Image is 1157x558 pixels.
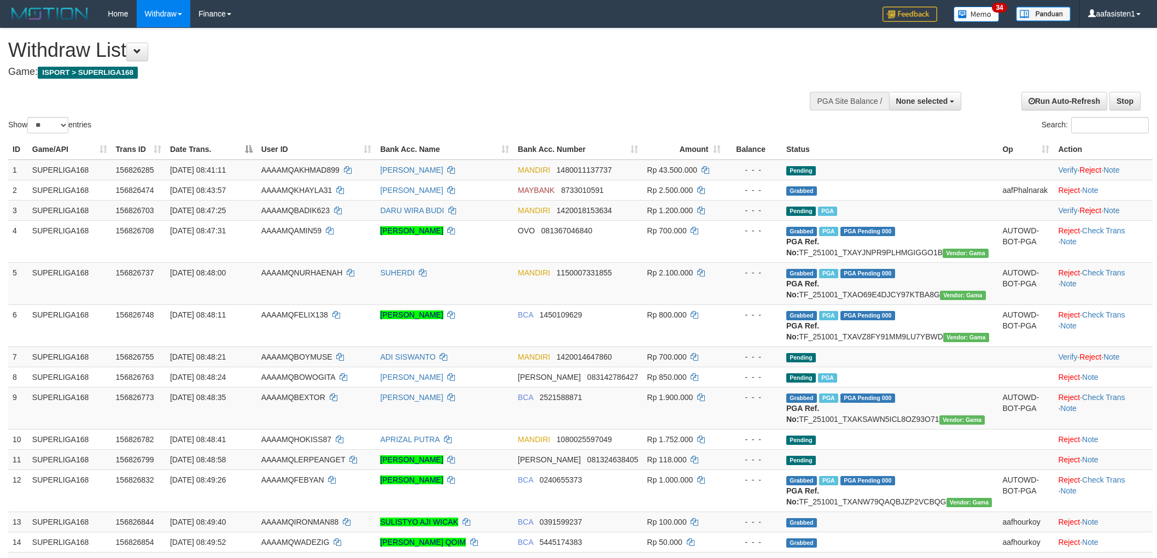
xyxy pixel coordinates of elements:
[8,67,761,78] h4: Game:
[28,449,112,469] td: SUPERLIGA168
[1058,435,1080,444] a: Reject
[28,532,112,552] td: SUPERLIGA168
[1054,387,1153,429] td: · ·
[380,353,435,361] a: ADI SISWANTO
[1058,206,1077,215] a: Verify
[557,166,612,174] span: Copy 1480011137737 to clipboard
[1082,186,1098,195] a: Note
[1054,346,1153,367] td: · ·
[541,226,592,235] span: Copy 081367046840 to clipboard
[28,429,112,449] td: SUPERLIGA168
[380,310,443,319] a: [PERSON_NAME]
[647,435,693,444] span: Rp 1.752.000
[8,5,91,22] img: MOTION_logo.png
[170,518,226,526] span: [DATE] 08:49:40
[819,269,838,278] span: Marked by aafchoeunmanni
[518,373,581,381] span: [PERSON_NAME]
[116,310,154,319] span: 156826748
[116,268,154,277] span: 156826737
[1054,139,1153,160] th: Action
[786,279,819,299] b: PGA Ref. No:
[170,186,226,195] span: [DATE] 08:43:57
[818,207,837,216] span: Marked by aafchoeunmanni
[1082,310,1125,319] a: Check Trans
[1082,455,1098,464] a: Note
[729,434,778,445] div: - - -
[261,310,328,319] span: AAAAMQFELIX138
[518,206,550,215] span: MANDIRI
[1109,92,1141,110] a: Stop
[8,139,28,160] th: ID
[116,393,154,402] span: 156826773
[518,435,550,444] span: MANDIRI
[561,186,604,195] span: Copy 8733010591 to clipboard
[1054,367,1153,387] td: ·
[261,226,322,235] span: AAAAMQAMIN59
[1058,226,1080,235] a: Reject
[8,367,28,387] td: 8
[170,455,226,464] span: [DATE] 08:48:58
[729,205,778,216] div: - - -
[940,291,986,300] span: Vendor URL: https://trx31.1velocity.biz
[819,393,838,403] span: Marked by aafnonsreyleab
[1054,449,1153,469] td: ·
[8,449,28,469] td: 11
[943,333,989,342] span: Vendor URL: https://trx31.1velocity.biz
[998,512,1054,532] td: aafhourkoy
[261,455,346,464] span: AAAAMQLERPEANGET
[1060,404,1077,413] a: Note
[1082,518,1098,526] a: Note
[518,166,550,174] span: MANDIRI
[1082,475,1125,484] a: Check Trans
[170,435,226,444] span: [DATE] 08:48:41
[170,166,226,174] span: [DATE] 08:41:11
[782,469,998,512] td: TF_251001_TXANW79QAQBJZP2VCBQG
[587,455,638,464] span: Copy 081324638405 to clipboard
[8,469,28,512] td: 12
[647,393,693,402] span: Rp 1.900.000
[1021,92,1107,110] a: Run Auto-Refresh
[376,139,513,160] th: Bank Acc. Name: activate to sort column ascending
[647,268,693,277] span: Rp 2.100.000
[998,387,1054,429] td: AUTOWD-BOT-PGA
[786,186,817,196] span: Grabbed
[1060,279,1077,288] a: Note
[782,387,998,429] td: TF_251001_TXAKSAWN5ICL8OZ93O71
[557,353,612,361] span: Copy 1420014647860 to clipboard
[28,160,112,180] td: SUPERLIGA168
[1103,166,1120,174] a: Note
[170,226,226,235] span: [DATE] 08:47:31
[1054,262,1153,304] td: · ·
[1060,321,1077,330] a: Note
[170,206,226,215] span: [DATE] 08:47:25
[170,538,226,547] span: [DATE] 08:49:52
[883,7,937,22] img: Feedback.jpg
[28,387,112,429] td: SUPERLIGA168
[380,435,439,444] a: APRIZAL PUTRA
[725,139,782,160] th: Balance
[840,311,895,320] span: PGA Pending
[786,373,816,383] span: Pending
[786,393,817,403] span: Grabbed
[261,538,330,547] span: AAAAMQWADEZIG
[889,92,962,110] button: None selected
[647,310,686,319] span: Rp 800.000
[518,393,533,402] span: BCA
[518,353,550,361] span: MANDIRI
[513,139,642,160] th: Bank Acc. Number: activate to sort column ascending
[261,393,325,402] span: AAAAMQBEXTOR
[1079,166,1101,174] a: Reject
[782,139,998,160] th: Status
[1054,532,1153,552] td: ·
[261,475,324,484] span: AAAAMQFEBYAN
[840,393,895,403] span: PGA Pending
[729,267,778,278] div: - - -
[729,537,778,548] div: - - -
[8,200,28,220] td: 3
[28,469,112,512] td: SUPERLIGA168
[540,393,582,402] span: Copy 2521588871 to clipboard
[8,429,28,449] td: 10
[261,373,335,381] span: AAAAMQBOWOGITA
[647,226,686,235] span: Rp 700.000
[380,518,458,526] a: SULISTYO AJI WICAK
